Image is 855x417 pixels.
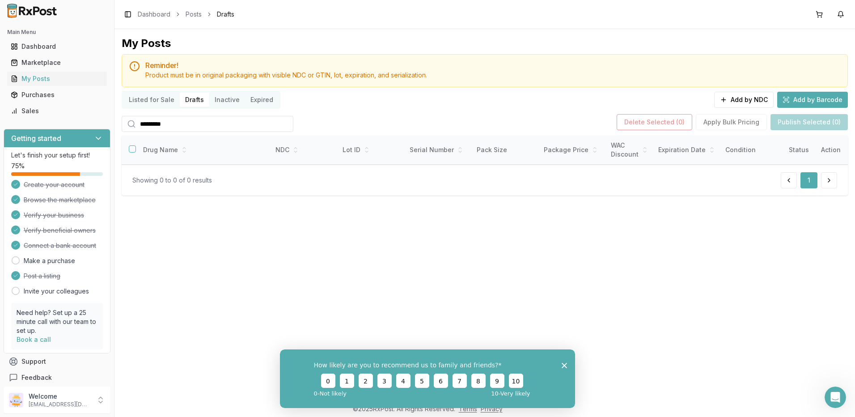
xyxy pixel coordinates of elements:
[343,145,399,154] div: Lot ID
[24,272,60,281] span: Post a listing
[4,4,61,18] img: RxPost Logo
[11,90,103,99] div: Purchases
[481,405,503,413] a: Privacy
[280,349,575,408] iframe: Survey from RxPost
[24,287,89,296] a: Invite your colleagues
[7,87,107,103] a: Purchases
[11,151,103,160] p: Let's finish your setup first!
[777,92,848,108] button: Add by Barcode
[132,176,212,185] div: Showing 0 to 0 of 0 results
[11,162,25,170] span: 75 %
[17,336,51,343] a: Book a call
[24,241,96,250] span: Connect a bank account
[145,71,840,80] div: Product must be in original packaging with visible NDC or GTIN, lot, expiration, and serialization.
[611,141,648,159] div: WAC Discount
[29,401,91,408] p: [EMAIL_ADDRESS][DOMAIN_NAME]
[122,36,171,51] div: My Posts
[4,72,110,86] button: My Posts
[24,226,96,235] span: Verify beneficial owners
[24,211,84,220] span: Verify your business
[24,256,75,265] a: Make a purchase
[7,55,107,71] a: Marketplace
[410,145,466,154] div: Serial Number
[11,133,61,144] h3: Getting started
[11,58,103,67] div: Marketplace
[138,10,234,19] nav: breadcrumb
[471,136,538,165] th: Pack Size
[209,93,245,107] button: Inactive
[217,10,234,19] span: Drafts
[7,29,107,36] h2: Main Menu
[4,104,110,118] button: Sales
[544,145,600,154] div: Package Price
[11,106,103,115] div: Sales
[29,392,91,401] p: Welcome
[21,373,52,382] span: Feedback
[4,370,110,386] button: Feedback
[11,42,103,51] div: Dashboard
[24,180,85,189] span: Create your account
[186,10,202,19] a: Posts
[17,308,97,335] p: Need help? Set up a 25 minute call with our team to set up.
[4,88,110,102] button: Purchases
[4,39,110,54] button: Dashboard
[245,93,279,107] button: Expired
[7,38,107,55] a: Dashboard
[4,55,110,70] button: Marketplace
[11,74,103,83] div: My Posts
[720,136,787,165] th: Condition
[4,353,110,370] button: Support
[714,92,774,108] button: Add by NDC
[9,393,23,407] img: User avatar
[825,387,846,408] iframe: Intercom live chat
[7,71,107,87] a: My Posts
[143,145,263,154] div: Drug Name
[459,405,477,413] a: Terms
[138,10,170,19] a: Dashboard
[7,103,107,119] a: Sales
[145,62,840,69] h5: Reminder!
[800,172,817,188] button: 1
[783,136,814,165] th: Status
[123,93,180,107] button: Listed for Sale
[658,145,715,154] div: Expiration Date
[275,145,332,154] div: NDC
[24,196,96,204] span: Browse the marketplace
[814,136,848,165] th: Action
[180,93,209,107] button: Drafts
